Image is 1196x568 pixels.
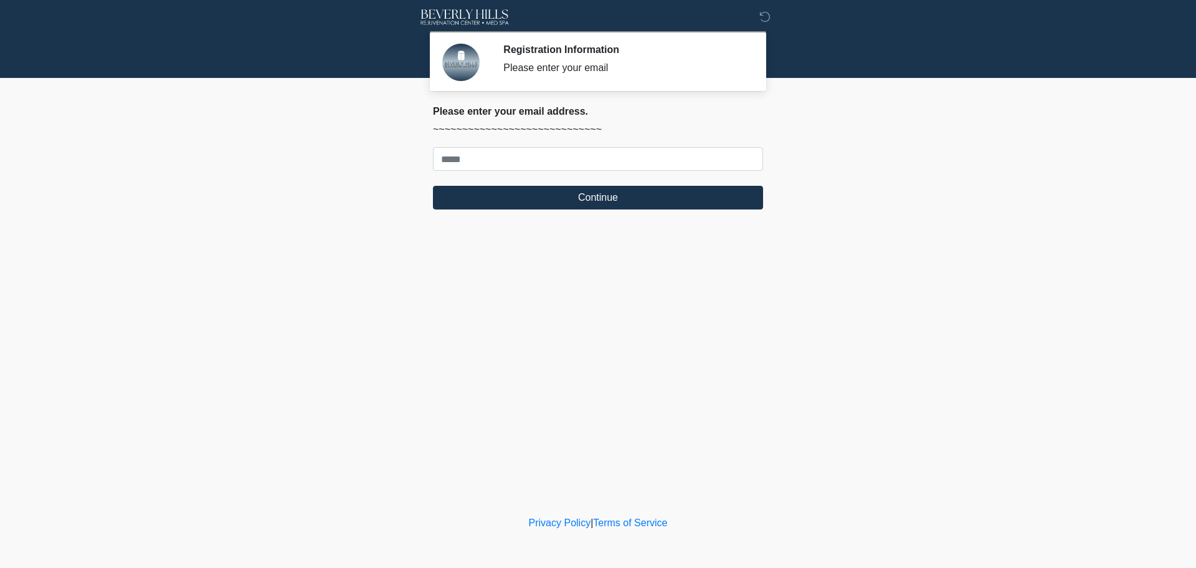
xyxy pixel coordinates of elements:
[593,517,667,528] a: Terms of Service
[420,9,509,25] img: Beverly Hills Rejuvenation Center - Prosper Logo
[433,122,763,137] p: ~~~~~~~~~~~~~~~~~~~~~~~~~~~~~
[442,44,480,81] img: Agent Avatar
[503,60,744,75] div: Please enter your email
[591,517,593,528] a: |
[503,44,744,55] h2: Registration Information
[529,517,591,528] a: Privacy Policy
[433,105,763,117] h2: Please enter your email address.
[433,186,763,209] button: Continue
